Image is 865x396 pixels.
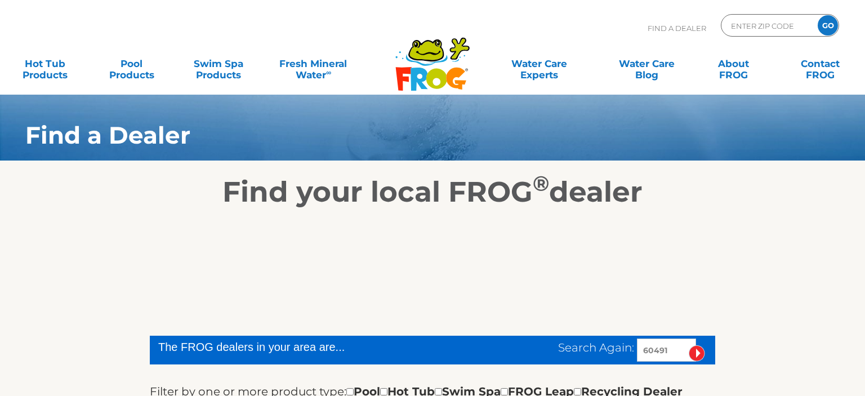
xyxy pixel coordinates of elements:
[699,52,767,75] a: AboutFROG
[533,171,549,196] sup: ®
[98,52,166,75] a: PoolProducts
[158,339,437,355] div: The FROG dealers in your area are...
[558,341,634,354] span: Search Again:
[648,14,706,42] p: Find A Dealer
[484,52,594,75] a: Water CareExperts
[818,15,838,35] input: GO
[8,175,857,209] h2: Find your local FROG dealer
[786,52,854,75] a: ContactFROG
[25,122,772,149] h1: Find a Dealer
[11,52,79,75] a: Hot TubProducts
[613,52,681,75] a: Water CareBlog
[326,68,331,77] sup: ∞
[389,23,476,91] img: Frog Products Logo
[689,345,705,362] input: Submit
[185,52,252,75] a: Swim SpaProducts
[271,52,356,75] a: Fresh MineralWater∞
